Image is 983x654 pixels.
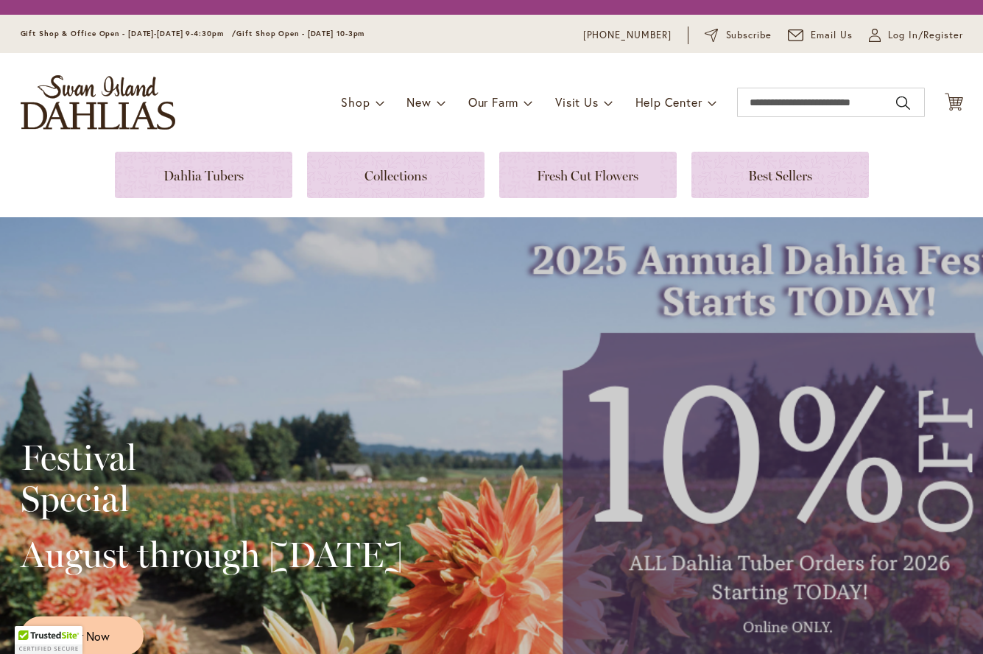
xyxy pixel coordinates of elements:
[726,28,772,43] span: Subscribe
[811,28,853,43] span: Email Us
[21,29,237,38] span: Gift Shop & Office Open - [DATE]-[DATE] 9-4:30pm /
[468,94,518,110] span: Our Farm
[555,94,598,110] span: Visit Us
[635,94,702,110] span: Help Center
[583,28,672,43] a: [PHONE_NUMBER]
[341,94,370,110] span: Shop
[788,28,853,43] a: Email Us
[21,534,403,575] h2: August through [DATE]
[888,28,963,43] span: Log In/Register
[705,28,772,43] a: Subscribe
[21,75,175,130] a: store logo
[236,29,364,38] span: Gift Shop Open - [DATE] 10-3pm
[15,626,82,654] div: TrustedSite Certified
[406,94,431,110] span: New
[21,437,403,519] h2: Festival Special
[869,28,963,43] a: Log In/Register
[896,91,909,115] button: Search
